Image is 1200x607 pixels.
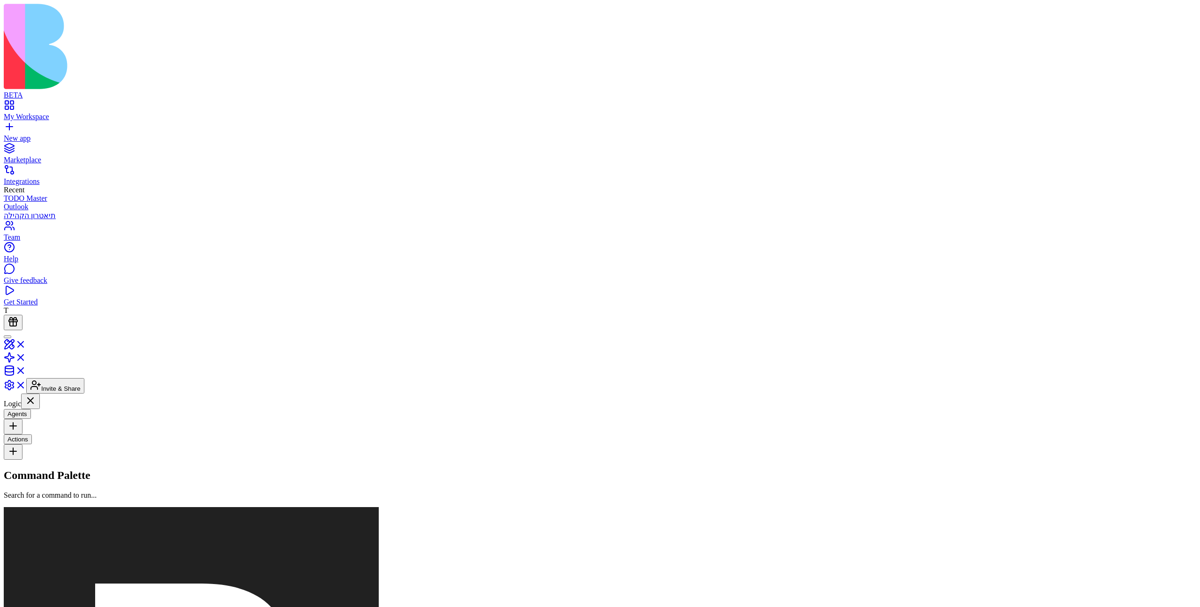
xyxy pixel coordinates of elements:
[4,306,8,314] span: T
[4,276,1196,285] div: Give feedback
[7,436,28,443] span: Actions
[4,156,1196,164] div: Marketplace
[4,203,1196,211] a: Outlook
[4,400,21,408] span: Logic
[4,126,1196,143] a: New app
[4,246,1196,263] a: Help
[4,147,1196,164] a: Marketplace
[4,91,1196,99] div: BETA
[4,211,1196,220] a: תיאטרון הקהילה
[4,268,1196,285] a: Give feedback
[4,4,381,89] img: logo
[4,409,31,419] button: Agents
[4,255,1196,263] div: Help
[4,289,1196,306] a: Get Started
[4,225,1196,242] a: Team
[4,134,1196,143] div: New app
[4,469,1196,482] h2: Command Palette
[4,113,1196,121] div: My Workspace
[4,169,1196,186] a: Integrations
[4,104,1196,121] a: My Workspace
[4,83,1196,99] a: BETA
[4,177,1196,186] div: Integrations
[4,194,1196,203] a: TODO Master
[26,378,84,394] button: Invite & Share
[4,491,1196,500] p: Search for a command to run...
[4,233,1196,242] div: Team
[4,186,24,194] span: Recent
[4,298,1196,306] div: Get Started
[4,434,32,444] button: Actions
[7,410,27,417] span: Agents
